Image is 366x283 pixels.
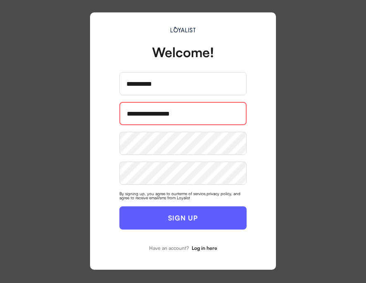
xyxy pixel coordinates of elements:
a: privacy policy [207,191,231,196]
strong: Log in here [192,245,217,251]
img: Main.svg [169,27,197,32]
div: By signing up, you agree to our , , and agree to receive email/sms from Loyalist [119,191,247,200]
button: SIGN UP [119,206,247,230]
a: terms of service [178,191,205,196]
div: Have an account? [149,246,189,251]
div: Welcome! [152,46,214,59]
